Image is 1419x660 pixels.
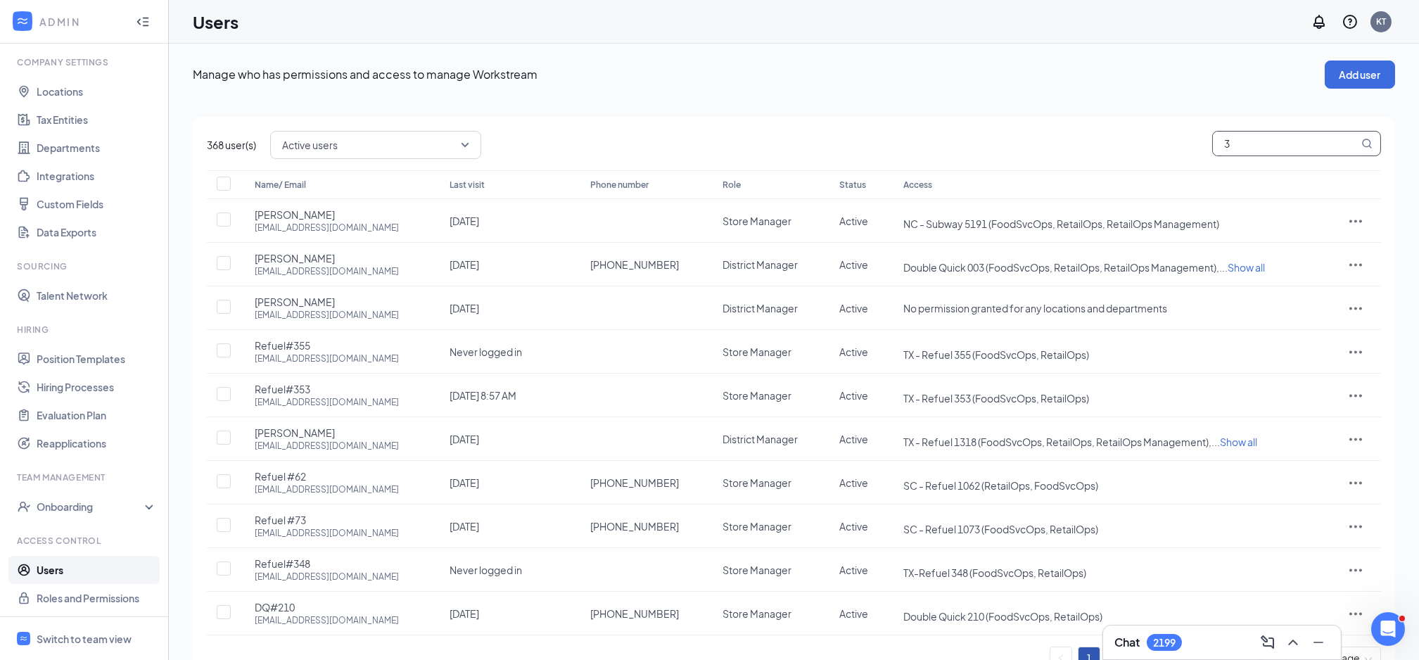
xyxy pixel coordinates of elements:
[255,557,310,571] span: Refuel#348
[1376,15,1386,27] div: KT
[450,607,479,620] span: [DATE]
[39,15,123,29] div: ADMIN
[255,469,306,483] span: Refuel #62
[17,535,154,547] div: Access control
[37,556,157,584] a: Users
[450,476,479,489] span: [DATE]
[839,433,868,445] span: Active
[1307,631,1330,654] button: Minimize
[255,222,399,234] div: [EMAIL_ADDRESS][DOMAIN_NAME]
[723,564,791,576] span: Store Manager
[19,634,28,643] svg: WorkstreamLogo
[207,137,256,153] span: 368 user(s)
[839,302,868,315] span: Active
[255,440,399,452] div: [EMAIL_ADDRESS][DOMAIN_NAME]
[723,433,798,445] span: District Manager
[839,607,868,620] span: Active
[37,134,157,162] a: Departments
[1219,261,1265,274] span: ...
[450,564,522,576] span: Never logged in
[1211,436,1257,448] span: ...
[255,571,399,583] div: [EMAIL_ADDRESS][DOMAIN_NAME]
[903,261,1219,274] span: Double Quick 003 (FoodSvcOps, RetailOps, RetailOps Management),
[255,295,335,309] span: [PERSON_NAME]
[17,471,154,483] div: Team Management
[1213,132,1358,156] input: Search users
[37,632,132,646] div: Switch to team view
[1347,561,1364,578] svg: ActionsIcon
[1347,605,1364,622] svg: ActionsIcon
[903,302,1167,315] span: No permission granted for any locations and departments
[1347,256,1364,273] svg: ActionsIcon
[1311,13,1328,30] svg: Notifications
[17,56,154,68] div: Company Settings
[1347,343,1364,360] svg: ActionsIcon
[723,177,811,193] div: Role
[1371,612,1405,646] iframe: Intercom live chat
[450,389,516,402] span: [DATE] 8:57 AM
[839,258,868,271] span: Active
[903,392,1089,405] span: TX - Refuel 353 (FoodSvcOps, RetailOps)
[723,520,791,533] span: Store Manager
[282,134,338,156] span: Active users
[450,302,479,315] span: [DATE]
[255,338,310,353] span: Refuel#355
[193,10,238,34] h1: Users
[825,170,890,199] th: Status
[15,14,30,28] svg: WorkstreamLogo
[723,389,791,402] span: Store Manager
[590,519,679,533] span: [PHONE_NUMBER]
[136,15,150,29] svg: Collapse
[723,607,791,620] span: Store Manager
[37,500,145,514] div: Onboarding
[37,429,157,457] a: Reapplications
[1347,431,1364,448] svg: ActionsIcon
[903,217,1219,230] span: NC - Subway 5191 (FoodSvcOps, RetailOps, RetailOps Management)
[1347,518,1364,535] svg: ActionsIcon
[37,281,157,310] a: Talent Network
[1347,474,1364,491] svg: ActionsIcon
[17,500,31,514] svg: UserCheck
[37,373,157,401] a: Hiring Processes
[1220,436,1257,448] span: Show all
[1259,634,1276,651] svg: ComposeMessage
[17,324,154,336] div: Hiring
[255,382,310,396] span: Refuel#353
[255,265,399,277] div: [EMAIL_ADDRESS][DOMAIN_NAME]
[1256,631,1279,654] button: ComposeMessage
[450,177,562,193] div: Last visit
[255,208,335,222] span: [PERSON_NAME]
[903,523,1098,535] span: SC - Refuel 1073 (FoodSvcOps, RetailOps)
[1153,637,1176,649] div: 2199
[889,170,1330,199] th: Access
[903,479,1098,492] span: SC - Refuel 1062 (RetailOps, FoodSvcOps)
[1347,300,1364,317] svg: ActionsIcon
[37,162,157,190] a: Integrations
[1347,212,1364,229] svg: ActionsIcon
[839,389,868,402] span: Active
[17,260,154,272] div: Sourcing
[450,433,479,445] span: [DATE]
[1282,631,1304,654] button: ChevronUp
[255,513,306,527] span: Refuel #73
[723,302,798,315] span: District Manager
[255,527,399,539] div: [EMAIL_ADDRESS][DOMAIN_NAME]
[839,564,868,576] span: Active
[1285,634,1302,651] svg: ChevronUp
[37,77,157,106] a: Locations
[1310,634,1327,651] svg: Minimize
[193,67,1325,82] p: Manage who has permissions and access to manage Workstream
[723,258,798,271] span: District Manager
[255,483,399,495] div: [EMAIL_ADDRESS][DOMAIN_NAME]
[839,345,868,358] span: Active
[255,396,399,408] div: [EMAIL_ADDRESS][DOMAIN_NAME]
[255,600,295,614] span: DQ#210
[255,177,421,193] div: Name/ Email
[255,353,399,364] div: [EMAIL_ADDRESS][DOMAIN_NAME]
[37,218,157,246] a: Data Exports
[450,215,479,227] span: [DATE]
[1342,13,1358,30] svg: QuestionInfo
[1325,61,1395,89] button: Add user
[723,345,791,358] span: Store Manager
[839,215,868,227] span: Active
